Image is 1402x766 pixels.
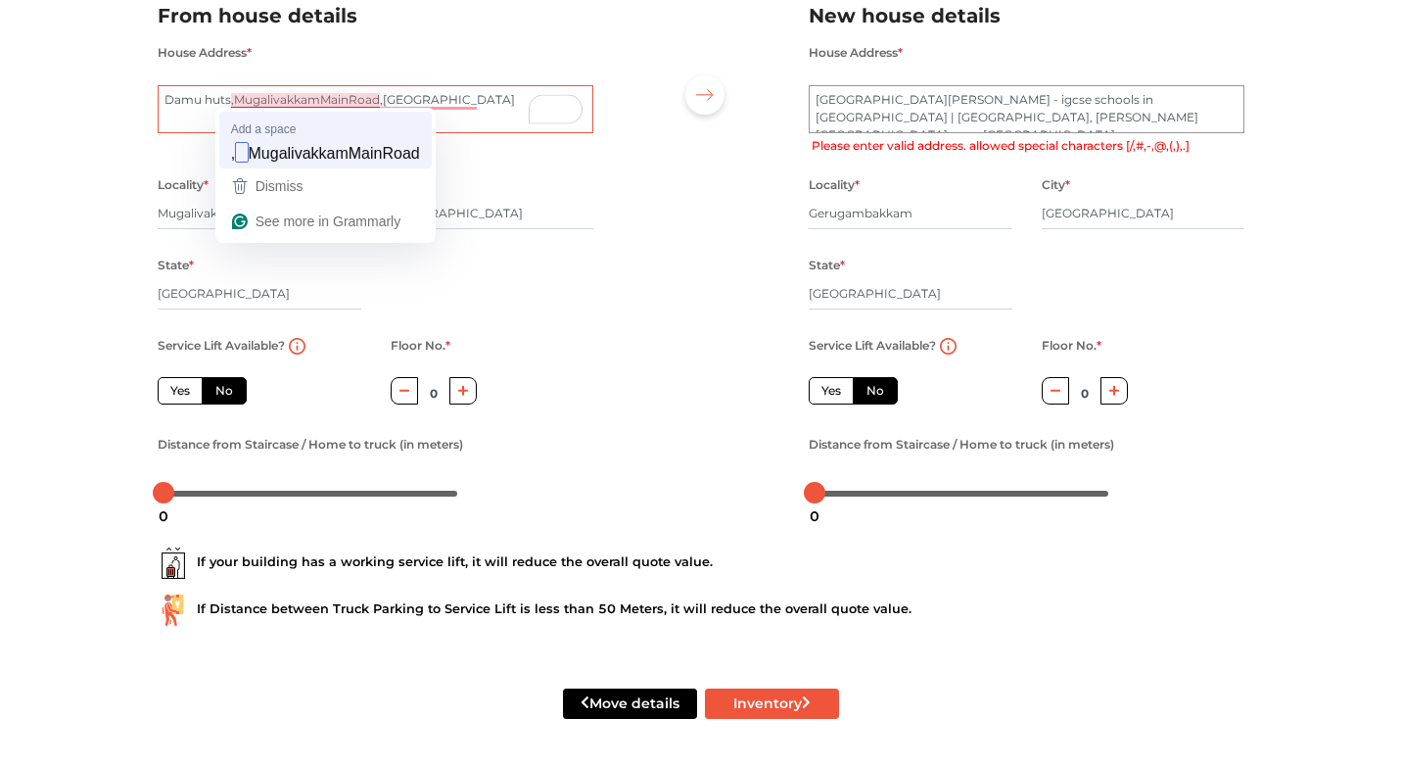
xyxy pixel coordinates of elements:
label: Floor No. [1042,333,1101,359]
img: ... [158,595,189,626]
label: Service Lift Available? [809,333,936,359]
div: If Distance between Truck Parking to Service Lift is less than 50 Meters, it will reduce the over... [158,595,1244,626]
label: Distance from Staircase / Home to truck (in meters) [809,432,1114,457]
label: House Address [158,40,252,66]
div: 0 [151,500,176,533]
textarea: To enrich screen reader interactions, please activate Accessibility in Grammarly extension settings [158,85,593,134]
label: State [809,253,845,278]
label: Please enter valid address. allowed special characters [/,#,-,@,(,),.] [812,137,1190,155]
label: No [853,377,898,405]
label: Service Lift Available? [158,333,285,359]
div: 0 [802,500,827,533]
textarea: [GEOGRAPHIC_DATA][PERSON_NAME] - igcse schools in [GEOGRAPHIC_DATA] | [GEOGRAPHIC_DATA], [PERSON_... [809,85,1244,134]
div: If your building has a working service lift, it will reduce the overall quote value. [158,548,1244,579]
label: No [202,377,247,405]
label: Yes [158,377,203,405]
label: Locality [158,172,209,198]
label: Yes [809,377,854,405]
button: Move details [563,689,697,719]
label: Locality [809,172,860,198]
label: State [158,253,194,278]
button: Inventory [705,689,839,719]
label: Distance from Staircase / Home to truck (in meters) [158,432,463,457]
label: Floor No. [391,333,450,359]
label: House Address [809,40,903,66]
img: ... [158,548,189,579]
label: City [1042,172,1070,198]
